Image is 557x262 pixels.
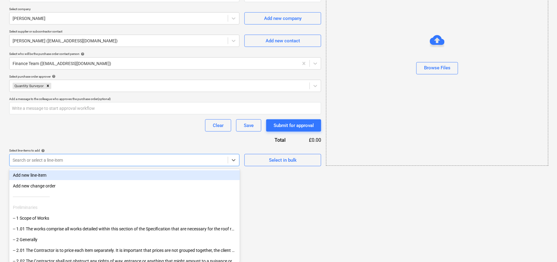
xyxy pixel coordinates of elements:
button: Add new company [244,12,321,25]
button: Submit for approval [266,119,321,132]
span: help [40,149,45,152]
div: Select in bulk [269,156,297,164]
div: Quantity Surveyor [13,83,45,89]
div: Add new contact [266,37,300,45]
div: Preliminaries [9,202,240,212]
button: Add new contact [244,35,321,47]
div: -- 2.01 The Contractor is to price each item separately. It is important that prices are not grou... [9,245,240,255]
div: Clear [213,121,224,129]
span: help [80,52,84,56]
p: Select company [9,7,240,12]
button: Save [236,119,261,132]
iframe: Chat Widget [526,233,557,262]
div: Browse Files [424,64,450,72]
div: Remove Quantity Surveyor [45,83,51,89]
div: Select who will be the purchase order contact person [9,52,321,56]
div: Add new line-item [9,170,240,180]
div: Select purchase order approver [9,75,321,79]
div: Add new change order [9,181,240,191]
button: Select in bulk [244,154,321,166]
div: Select line-items to add [9,148,240,152]
div: ------------------------------ [9,192,240,202]
p: Select supplier or subcontractor contact [9,29,240,35]
input: Write a message to start approval workflow [9,102,321,114]
div: -- 2 Generally [9,235,240,245]
div: Submit for approval [274,121,314,129]
div: Save [244,121,254,129]
div: Add a message to the colleague who approves the purchase order (optional) [9,97,321,101]
div: Total [241,137,295,144]
button: Browse Files [416,62,458,74]
button: Clear [205,119,231,132]
div: Add new company [264,14,302,22]
div: -- 1 Scope of Works [9,213,240,223]
span: help [51,75,56,78]
div: £0.00 [296,137,321,144]
div: -- 1.01 The works comprise all works detailed within this section of the Specification that are n... [9,224,240,234]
